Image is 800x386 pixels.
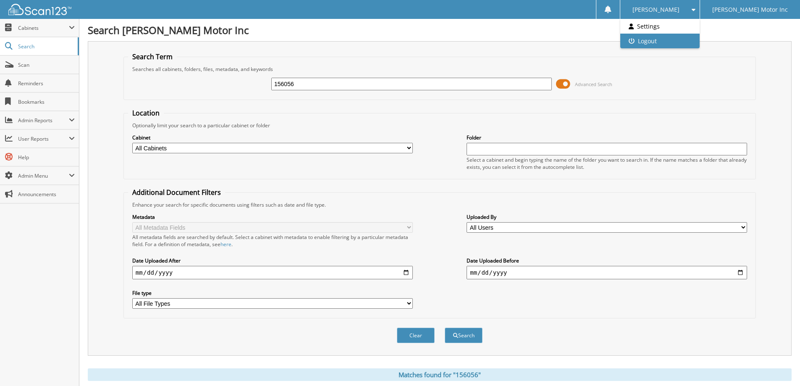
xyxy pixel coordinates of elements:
[18,191,75,198] span: Announcements
[445,328,483,343] button: Search
[632,7,679,12] span: [PERSON_NAME]
[18,117,69,124] span: Admin Reports
[397,328,435,343] button: Clear
[132,213,413,221] label: Metadata
[128,52,177,61] legend: Search Term
[132,289,413,297] label: File type
[467,156,747,171] div: Select a cabinet and begin typing the name of the folder you want to search in. If the name match...
[18,61,75,68] span: Scan
[575,81,612,87] span: Advanced Search
[128,188,225,197] legend: Additional Document Filters
[18,154,75,161] span: Help
[128,108,164,118] legend: Location
[620,19,700,34] a: Settings
[18,135,69,142] span: User Reports
[620,34,700,48] a: Logout
[467,134,747,141] label: Folder
[132,266,413,279] input: start
[88,23,792,37] h1: Search [PERSON_NAME] Motor Inc
[712,7,788,12] span: [PERSON_NAME] Motor Inc
[18,24,69,32] span: Cabinets
[128,122,751,129] div: Optionally limit your search to a particular cabinet or folder
[88,368,792,381] div: Matches found for "156056"
[467,257,747,264] label: Date Uploaded Before
[132,234,413,248] div: All metadata fields are searched by default. Select a cabinet with metadata to enable filtering b...
[18,98,75,105] span: Bookmarks
[8,4,71,15] img: scan123-logo-white.svg
[128,66,751,73] div: Searches all cabinets, folders, files, metadata, and keywords
[132,134,413,141] label: Cabinet
[132,257,413,264] label: Date Uploaded After
[467,266,747,279] input: end
[18,172,69,179] span: Admin Menu
[18,43,73,50] span: Search
[128,201,751,208] div: Enhance your search for specific documents using filters such as date and file type.
[467,213,747,221] label: Uploaded By
[220,241,231,248] a: here
[758,346,800,386] iframe: Chat Widget
[18,80,75,87] span: Reminders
